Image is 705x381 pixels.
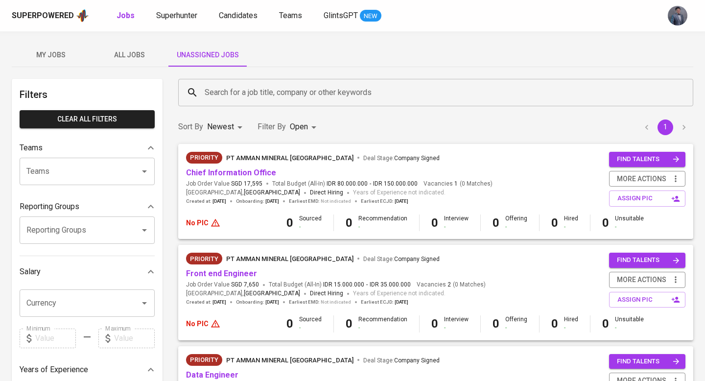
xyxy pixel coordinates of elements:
span: PT Amman Mineral [GEOGRAPHIC_DATA] [226,255,353,262]
button: assign pic [609,292,685,308]
span: PT Amman Mineral [GEOGRAPHIC_DATA] [226,154,353,162]
div: - [505,223,527,231]
span: Clear All filters [27,113,147,125]
span: [DATE] [395,299,408,306]
p: Reporting Groups [20,201,79,213]
span: Job Order Value [186,281,259,289]
span: IDR 15.000.000 [323,281,364,289]
button: page 1 [658,119,673,135]
span: Priority [186,254,222,264]
div: Reporting Groups [20,197,155,216]
b: 0 [602,216,609,230]
div: Recommendation [358,214,407,231]
span: Created at : [186,198,226,205]
b: 0 [493,216,499,230]
button: more actions [609,171,685,187]
span: Onboarding : [236,299,279,306]
b: 0 [551,317,558,331]
span: Company Signed [394,256,440,262]
span: [GEOGRAPHIC_DATA] [244,188,300,198]
button: assign pic [609,190,685,207]
div: Unsuitable [615,214,644,231]
span: Teams [279,11,302,20]
b: 0 [286,317,293,331]
span: SGD 17,595 [231,180,262,188]
div: Hired [564,315,578,332]
span: [GEOGRAPHIC_DATA] [244,289,300,299]
span: - [370,180,371,188]
span: IDR 35.000.000 [370,281,411,289]
div: - [564,324,578,332]
button: Open [138,223,151,237]
b: 0 [602,317,609,331]
span: Deal Stage : [363,256,440,262]
div: Offering [505,214,527,231]
button: more actions [609,272,685,288]
img: app logo [76,8,89,23]
span: assign pic [617,294,679,306]
input: Value [114,329,155,348]
span: Earliest EMD : [289,299,351,306]
span: Priority [186,355,222,365]
div: Newest [207,118,246,136]
span: Company Signed [394,357,440,364]
span: 1 [453,180,458,188]
div: - [615,223,644,231]
a: Data Engineer [186,370,238,380]
span: Created at : [186,299,226,306]
button: find talents [609,152,685,167]
a: Chief Information Office [186,168,276,177]
b: 0 [431,317,438,331]
span: more actions [617,274,666,286]
b: 0 [286,216,293,230]
b: Jobs [117,11,135,20]
span: Onboarding : [236,198,279,205]
span: Years of Experience not indicated. [353,188,446,198]
div: - [505,324,527,332]
span: Direct Hiring [310,290,343,297]
span: NEW [360,11,381,21]
p: Salary [20,266,41,278]
div: New Job received from Demand Team [186,152,222,164]
p: No PIC [186,319,209,329]
button: Open [138,296,151,310]
span: [GEOGRAPHIC_DATA] , [186,188,300,198]
div: Recommendation [358,315,407,332]
div: Offering [505,315,527,332]
div: - [444,324,469,332]
span: Priority [186,153,222,163]
div: Superpowered [12,10,74,22]
span: [DATE] [265,198,279,205]
span: My Jobs [18,49,84,61]
span: [DATE] [212,299,226,306]
a: Candidates [219,10,259,22]
span: - [366,281,368,289]
div: - [615,324,644,332]
div: Hired [564,214,578,231]
div: - [564,223,578,231]
span: Deal Stage : [363,357,440,364]
div: Open [290,118,320,136]
div: New Job received from Demand Team [186,354,222,366]
b: 0 [346,317,352,331]
button: Clear All filters [20,110,155,128]
span: Open [290,122,308,131]
span: Direct Hiring [310,189,343,196]
span: Unassigned Jobs [174,49,241,61]
span: Earliest EMD : [289,198,351,205]
b: 0 [346,216,352,230]
span: Deal Stage : [363,155,440,162]
div: Unsuitable [615,315,644,332]
div: Interview [444,214,469,231]
a: Superhunter [156,10,199,22]
span: Earliest ECJD : [361,198,408,205]
div: - [358,223,407,231]
span: Not indicated [321,299,351,306]
button: find talents [609,253,685,268]
button: find talents [609,354,685,369]
a: Teams [279,10,304,22]
span: Vacancies ( 0 Matches ) [417,281,486,289]
input: Value [35,329,76,348]
p: Sort By [178,121,203,133]
span: Years of Experience not indicated. [353,289,446,299]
